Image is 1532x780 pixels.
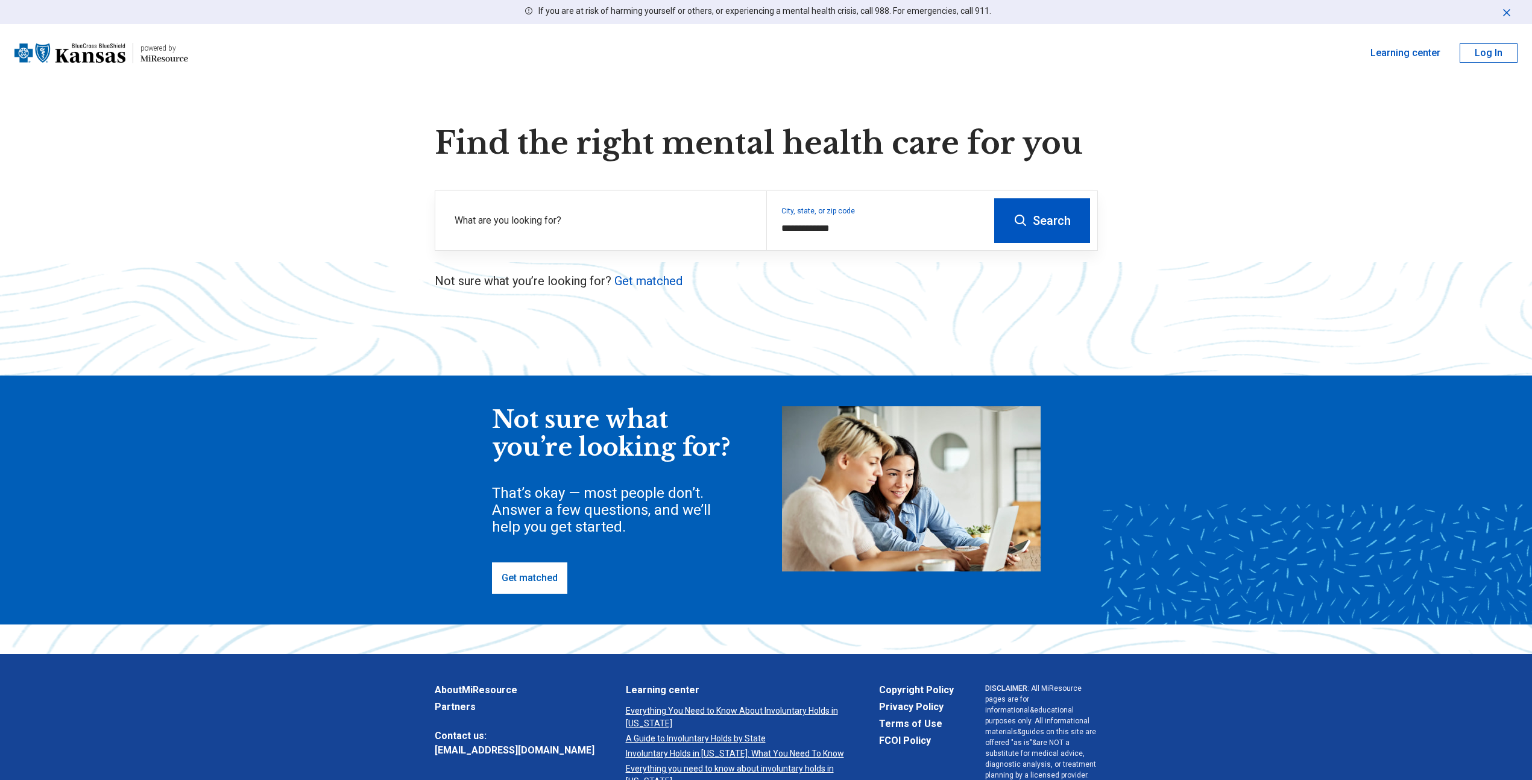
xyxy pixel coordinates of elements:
a: Involuntary Holds in [US_STATE]: What You Need To Know [626,747,848,760]
a: A Guide to Involuntary Holds by State [626,732,848,745]
span: DISCLAIMER [985,684,1027,693]
a: Learning center [1370,46,1440,60]
a: Privacy Policy [879,700,954,714]
a: Terms of Use [879,717,954,731]
button: Log In [1460,43,1518,63]
a: Everything You Need to Know About Involuntary Holds in [US_STATE] [626,705,848,730]
h1: Find the right mental health care for you [435,125,1098,162]
a: [EMAIL_ADDRESS][DOMAIN_NAME] [435,743,594,758]
a: Partners [435,700,594,714]
div: powered by [140,43,188,54]
a: FCOI Policy [879,734,954,748]
a: Learning center [626,683,848,697]
a: Blue Cross Blue Shield Kansaspowered by [14,39,188,68]
label: What are you looking for? [455,213,752,228]
span: Contact us: [435,729,594,743]
a: Get matched [492,562,567,594]
p: Not sure what you’re looking for? [435,272,1098,289]
a: Get matched [614,274,682,288]
button: Dismiss [1501,5,1513,19]
a: AboutMiResource [435,683,594,697]
div: Not sure what you’re looking for? [492,406,733,461]
div: That’s okay — most people don’t. Answer a few questions, and we’ll help you get started. [492,485,733,535]
button: Search [994,198,1090,243]
img: Blue Cross Blue Shield Kansas [14,39,125,68]
p: If you are at risk of harming yourself or others, or experiencing a mental health crisis, call 98... [538,5,991,17]
a: Copyright Policy [879,683,954,697]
